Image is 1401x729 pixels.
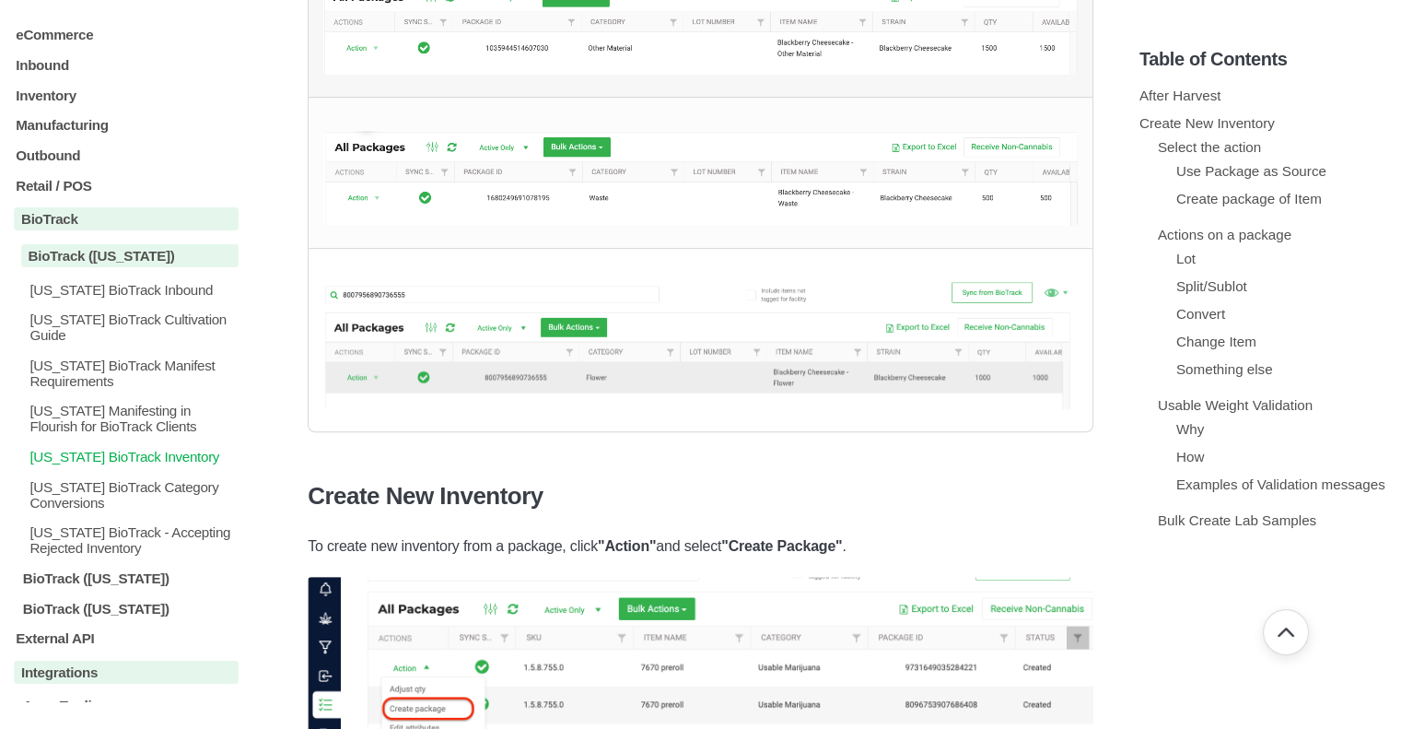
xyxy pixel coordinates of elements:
p: [US_STATE] BioTrack - Accepting Rejected Inventory [28,524,239,556]
a: [US_STATE] BioTrack Cultivation Guide [14,312,239,343]
a: Select the action [1158,139,1261,155]
a: BioTrack [14,207,239,230]
a: [US_STATE] BioTrack Inbound [14,281,239,297]
a: [US_STATE] BioTrack Inventory [14,449,239,464]
a: Retail / POS [14,177,239,193]
img: screenshot-2024-08-14-at-4-06-56-pm.png [323,131,1078,226]
a: Create New Inventory [1139,115,1275,131]
p: [US_STATE] BioTrack Inventory [28,449,239,464]
p: BioTrack ([US_STATE]) [21,600,239,616]
p: [US_STATE] BioTrack Category Conversions [28,479,239,511]
a: Integrations [14,661,239,684]
a: BioTrack ([US_STATE]) [14,600,239,616]
p: Apex Trading [21,698,239,713]
a: Create package of Item [1176,191,1322,206]
a: [US_STATE] BioTrack Manifest Requirements [14,358,239,389]
strong: "Create Package" [721,538,842,554]
a: [US_STATE] Manifesting in Flourish for BioTrack Clients [14,403,239,434]
a: Why [1176,421,1204,437]
a: Inventory [14,88,239,103]
p: To create new inventory from a package, click and select . [308,535,1093,559]
p: [US_STATE] BioTrack Cultivation Guide [28,312,239,343]
a: Use Package as Source [1176,163,1326,179]
a: BioTrack ([US_STATE]) [14,570,239,586]
a: Actions on a package [1158,227,1291,242]
a: External API [14,630,239,646]
a: Usable Weight Validation [1158,397,1313,413]
h5: Table of Contents [1139,49,1387,70]
a: Split/Sublot [1176,278,1247,294]
a: How [1176,449,1204,464]
button: Go back to top of document [1263,609,1309,655]
section: Table of Contents [1139,18,1387,701]
p: BioTrack ([US_STATE]) [21,570,239,586]
a: After Harvest [1139,88,1221,103]
a: Apex Trading [14,698,239,713]
a: Something else [1176,361,1273,377]
a: Change Item [1176,334,1256,349]
a: [US_STATE] BioTrack - Accepting Rejected Inventory [14,524,239,556]
a: Inbound [14,57,239,73]
p: [US_STATE] BioTrack Inbound [28,281,239,297]
a: BioTrack ([US_STATE]) [14,244,239,267]
a: Convert [1176,306,1225,322]
p: [US_STATE] BioTrack Manifest Requirements [28,358,239,389]
p: [US_STATE] Manifesting in Flourish for BioTrack Clients [28,403,239,434]
a: Manufacturing [14,117,239,133]
strong: "Action" [598,538,656,554]
a: Examples of Validation messages [1176,476,1385,492]
a: [US_STATE] BioTrack Category Conversions [14,479,239,511]
a: eCommerce [14,27,239,42]
img: screenshot-2024-08-14-at-4-05-53-pm.png [323,282,1078,410]
h3: Create New Inventory [308,482,1093,511]
p: BioTrack ([US_STATE]) [21,244,239,267]
a: Bulk Create Lab Samples [1158,512,1316,528]
a: Lot [1176,251,1196,266]
a: Outbound [14,147,239,163]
